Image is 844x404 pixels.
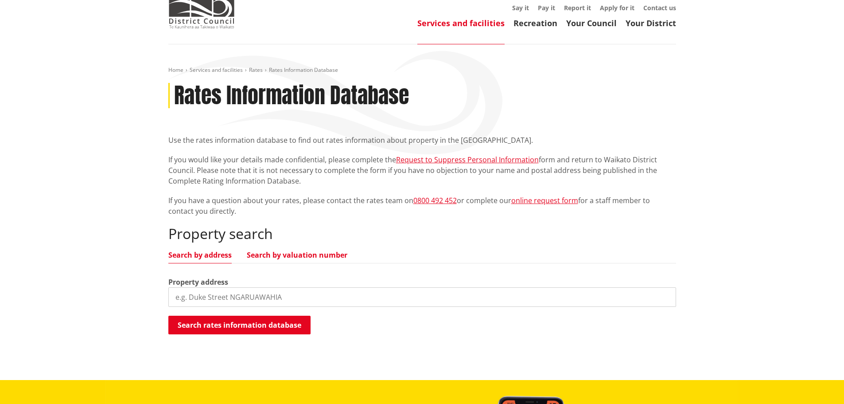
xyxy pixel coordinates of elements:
a: Say it [512,4,529,12]
a: Report it [564,4,591,12]
a: Contact us [643,4,676,12]
a: Recreation [513,18,557,28]
label: Property address [168,277,228,287]
a: online request form [511,196,578,205]
a: Pay it [538,4,555,12]
a: Services and facilities [417,18,505,28]
a: Rates [249,66,263,74]
a: 0800 492 452 [413,196,457,205]
input: e.g. Duke Street NGARUAWAHIA [168,287,676,307]
nav: breadcrumb [168,67,676,74]
button: Search rates information database [168,316,311,334]
a: Search by valuation number [247,251,347,259]
a: Apply for it [600,4,634,12]
a: Your District [626,18,676,28]
a: Services and facilities [190,66,243,74]
a: Request to Suppress Personal Information [396,155,539,165]
span: Rates Information Database [269,66,338,74]
p: If you would like your details made confidential, please complete the form and return to Waikato ... [168,154,676,186]
a: Your Council [566,18,617,28]
h1: Rates Information Database [174,83,409,109]
a: Search by address [168,251,232,259]
p: If you have a question about your rates, please contact the rates team on or complete our for a s... [168,195,676,216]
p: Use the rates information database to find out rates information about property in the [GEOGRAPHI... [168,135,676,145]
iframe: Messenger Launcher [803,367,835,399]
a: Home [168,66,183,74]
h2: Property search [168,225,676,242]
